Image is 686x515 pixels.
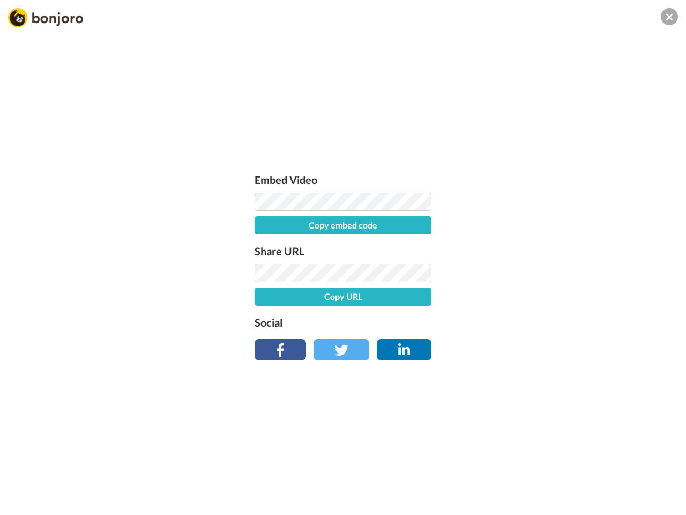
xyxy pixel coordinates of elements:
[255,288,431,306] button: Copy URL
[8,8,83,27] img: Bonjoro Logo
[255,216,431,234] button: Copy embed code
[255,171,431,188] label: Embed Video
[255,314,431,331] label: Social
[255,242,431,260] label: Share URL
